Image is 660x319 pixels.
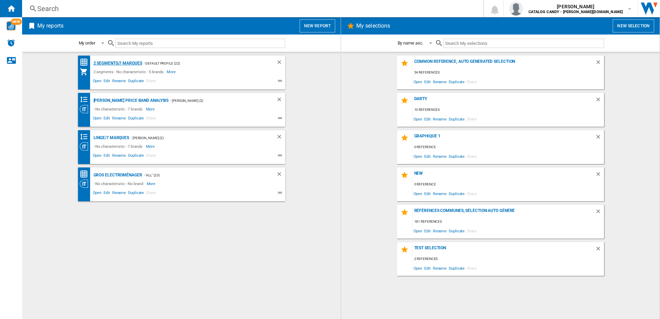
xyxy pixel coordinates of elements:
[92,152,103,161] span: Open
[432,152,448,161] span: Rename
[412,171,595,180] div: new
[466,189,478,198] span: Share
[92,59,142,68] div: 2 segments/7 marques
[80,58,92,67] div: Price Matrix
[80,142,92,151] div: Category View
[92,134,129,142] div: Linge/7 marques
[595,96,604,106] div: Delete
[103,78,111,86] span: Edit
[432,114,448,124] span: Rename
[145,152,157,161] span: Share
[80,95,92,104] div: Brands banding
[448,263,466,273] span: Duplicate
[355,19,391,32] h2: My selections
[103,152,111,161] span: Edit
[466,263,478,273] span: Share
[111,152,127,161] span: Rename
[448,77,466,86] span: Duplicate
[92,180,147,188] div: - No characteristic - No brand
[127,78,145,86] span: Duplicate
[36,19,65,32] h2: My reports
[145,78,157,86] span: Share
[412,255,604,263] div: 2 references
[448,226,466,235] span: Duplicate
[92,78,103,86] span: Open
[412,59,595,68] div: Common reference, auto generated selection
[80,133,92,141] div: Brands banding
[412,245,595,255] div: Test Selection
[146,142,156,151] span: More
[142,59,262,68] div: - Default profile (22)
[92,105,146,113] div: - No characteristic - 7 brands
[528,3,623,10] span: [PERSON_NAME]
[167,68,177,76] span: More
[613,19,654,32] button: New selection
[466,226,478,235] span: Share
[595,208,604,217] div: Delete
[443,39,604,48] input: Search My selections
[412,208,595,217] div: Références communes, séléction auto généré
[412,226,424,235] span: Open
[276,96,285,105] div: Delete
[168,96,262,105] div: - [PERSON_NAME] (2)
[300,19,335,32] button: New report
[448,152,466,161] span: Duplicate
[147,180,157,188] span: More
[7,39,15,47] img: alerts-logo.svg
[127,115,145,123] span: Duplicate
[423,189,432,198] span: Edit
[412,263,424,273] span: Open
[80,170,92,178] div: Price Matrix
[129,134,262,142] div: - [PERSON_NAME] (2)
[80,180,92,188] div: Category View
[432,77,448,86] span: Rename
[423,77,432,86] span: Edit
[103,190,111,198] span: Edit
[412,106,604,114] div: 10 references
[111,190,127,198] span: Rename
[146,105,156,113] span: More
[80,105,92,113] div: Category View
[92,190,103,198] span: Open
[111,115,127,123] span: Rename
[127,190,145,198] span: Duplicate
[37,4,465,13] div: Search
[92,115,103,123] span: Open
[432,189,448,198] span: Rename
[448,114,466,124] span: Duplicate
[111,78,127,86] span: Rename
[412,114,424,124] span: Open
[423,152,432,161] span: Edit
[595,171,604,180] div: Delete
[412,134,595,143] div: Graphique 1
[509,2,523,16] img: profile.jpg
[79,40,95,46] div: My order
[595,59,604,68] div: Delete
[432,263,448,273] span: Rename
[423,226,432,235] span: Edit
[595,245,604,255] div: Delete
[92,68,167,76] div: 2 segments - No characteristic - 5 brands
[92,142,146,151] div: - No characteristic - 7 brands
[448,189,466,198] span: Duplicate
[80,68,92,76] div: My Assortment
[412,180,604,189] div: 0 reference
[466,152,478,161] span: Share
[398,40,424,46] div: By name asc.
[142,171,262,180] div: - "All" (23)
[423,114,432,124] span: Edit
[412,68,604,77] div: 54 references
[466,114,478,124] span: Share
[412,189,424,198] span: Open
[412,217,604,226] div: 181 references
[276,134,285,142] div: Delete
[276,171,285,180] div: Delete
[92,171,142,180] div: Gros electroménager
[7,21,16,30] img: wise-card.svg
[423,263,432,273] span: Edit
[11,19,22,25] span: NEW
[276,59,285,68] div: Delete
[412,96,595,106] div: Darty
[595,134,604,143] div: Delete
[412,152,424,161] span: Open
